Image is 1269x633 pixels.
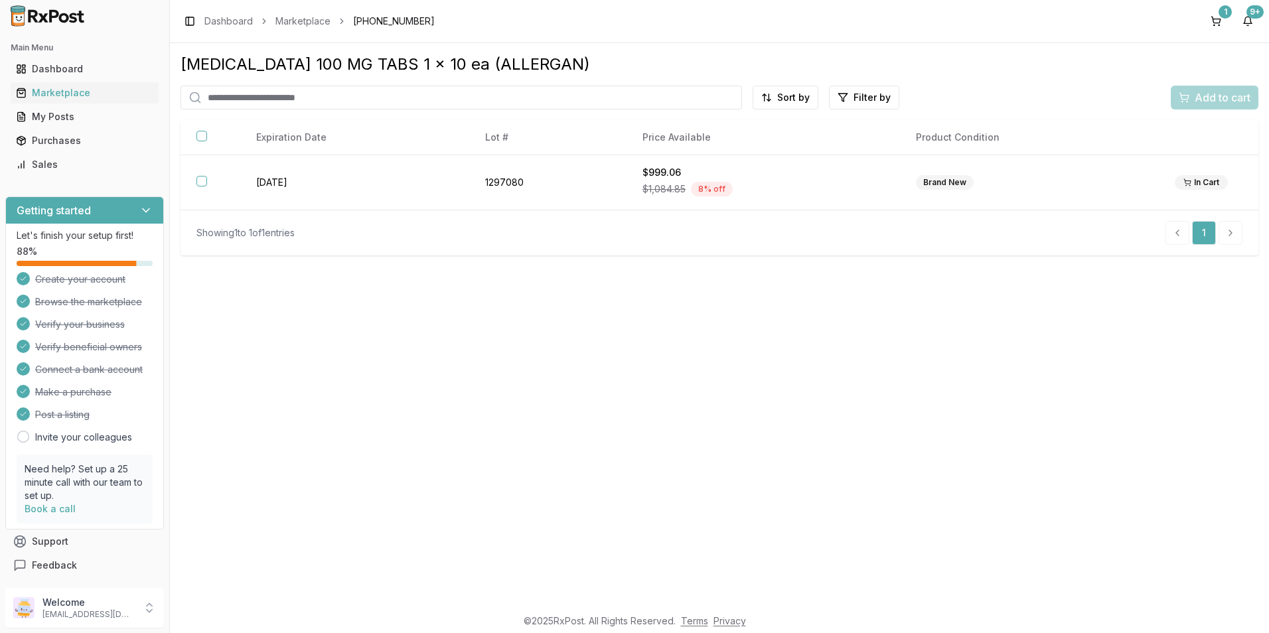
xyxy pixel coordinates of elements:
[35,408,90,421] span: Post a listing
[13,597,35,618] img: User avatar
[5,58,164,80] button: Dashboard
[5,154,164,175] button: Sales
[11,57,159,81] a: Dashboard
[25,503,76,514] a: Book a call
[16,158,153,171] div: Sales
[11,129,159,153] a: Purchases
[17,245,37,258] span: 88 %
[627,120,900,155] th: Price Available
[1224,588,1256,620] iframe: Intercom live chat
[1165,221,1242,245] nav: pagination
[469,120,627,155] th: Lot #
[5,553,164,577] button: Feedback
[16,110,153,123] div: My Posts
[240,155,469,210] td: [DATE]
[35,318,125,331] span: Verify your business
[17,202,91,218] h3: Getting started
[5,82,164,104] button: Marketplace
[275,15,331,28] a: Marketplace
[35,431,132,444] a: Invite your colleagues
[17,229,153,242] p: Let's finish your setup first!
[854,91,891,104] span: Filter by
[642,166,884,179] div: $999.06
[181,54,1258,75] div: [MEDICAL_DATA] 100 MG TABS 1 x 10 ea (ALLERGAN)
[25,462,145,502] p: Need help? Set up a 25 minute call with our team to set up.
[11,81,159,105] a: Marketplace
[1205,11,1227,32] button: 1
[204,15,253,28] a: Dashboard
[681,615,708,626] a: Terms
[5,106,164,127] button: My Posts
[32,559,77,572] span: Feedback
[713,615,746,626] a: Privacy
[353,15,435,28] span: [PHONE_NUMBER]
[11,105,159,129] a: My Posts
[35,340,142,354] span: Verify beneficial owners
[753,86,818,109] button: Sort by
[1192,221,1216,245] a: 1
[1175,175,1228,190] div: In Cart
[777,91,810,104] span: Sort by
[16,134,153,147] div: Purchases
[42,609,135,620] p: [EMAIL_ADDRESS][DOMAIN_NAME]
[1246,5,1264,19] div: 9+
[642,182,686,196] span: $1,084.85
[204,15,435,28] nav: breadcrumb
[35,273,125,286] span: Create your account
[469,155,627,210] td: 1297080
[5,5,90,27] img: RxPost Logo
[1219,5,1232,19] div: 1
[5,130,164,151] button: Purchases
[35,295,142,309] span: Browse the marketplace
[829,86,899,109] button: Filter by
[11,42,159,53] h2: Main Menu
[1237,11,1258,32] button: 9+
[691,182,733,196] div: 8 % off
[11,153,159,176] a: Sales
[16,86,153,100] div: Marketplace
[900,120,1159,155] th: Product Condition
[16,62,153,76] div: Dashboard
[196,226,295,240] div: Showing 1 to 1 of 1 entries
[916,175,974,190] div: Brand New
[42,596,135,609] p: Welcome
[35,363,143,376] span: Connect a bank account
[35,386,112,399] span: Make a purchase
[240,120,469,155] th: Expiration Date
[5,529,164,553] button: Support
